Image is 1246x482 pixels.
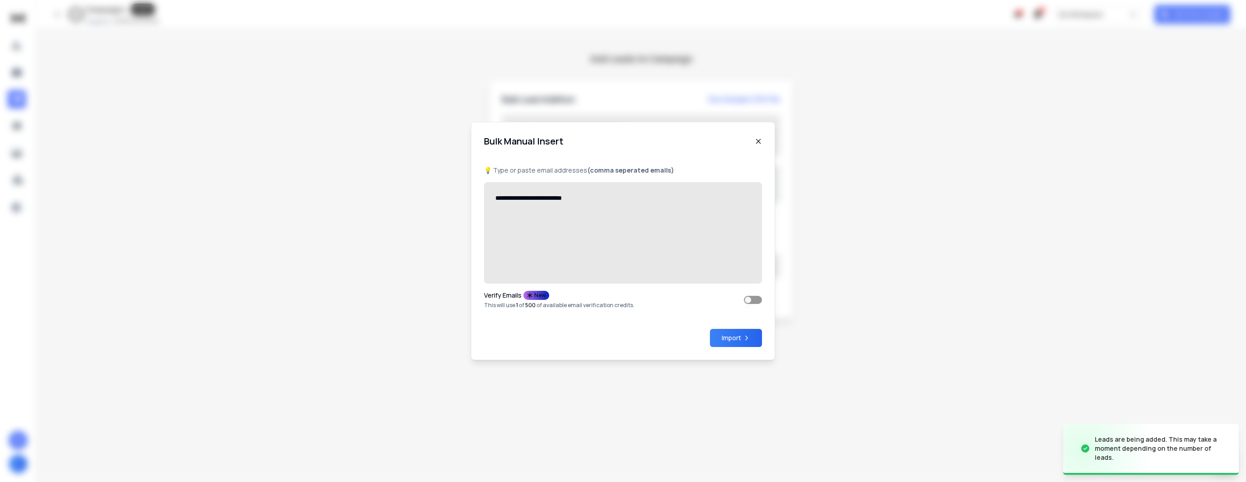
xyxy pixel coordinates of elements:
[1095,435,1228,462] div: Leads are being added. This may take a moment depending on the number of leads.
[516,301,518,309] span: 1
[523,291,549,300] div: New
[484,292,522,299] p: Verify Emails
[710,329,762,347] button: Import
[484,135,563,148] h1: Bulk Manual Insert
[484,302,634,309] p: This will use of of available email verification credits.
[525,301,536,309] span: 500
[1063,422,1154,476] img: image
[587,166,674,174] b: (comma seperated emails)
[484,166,762,175] p: 💡 Type or paste email addresses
